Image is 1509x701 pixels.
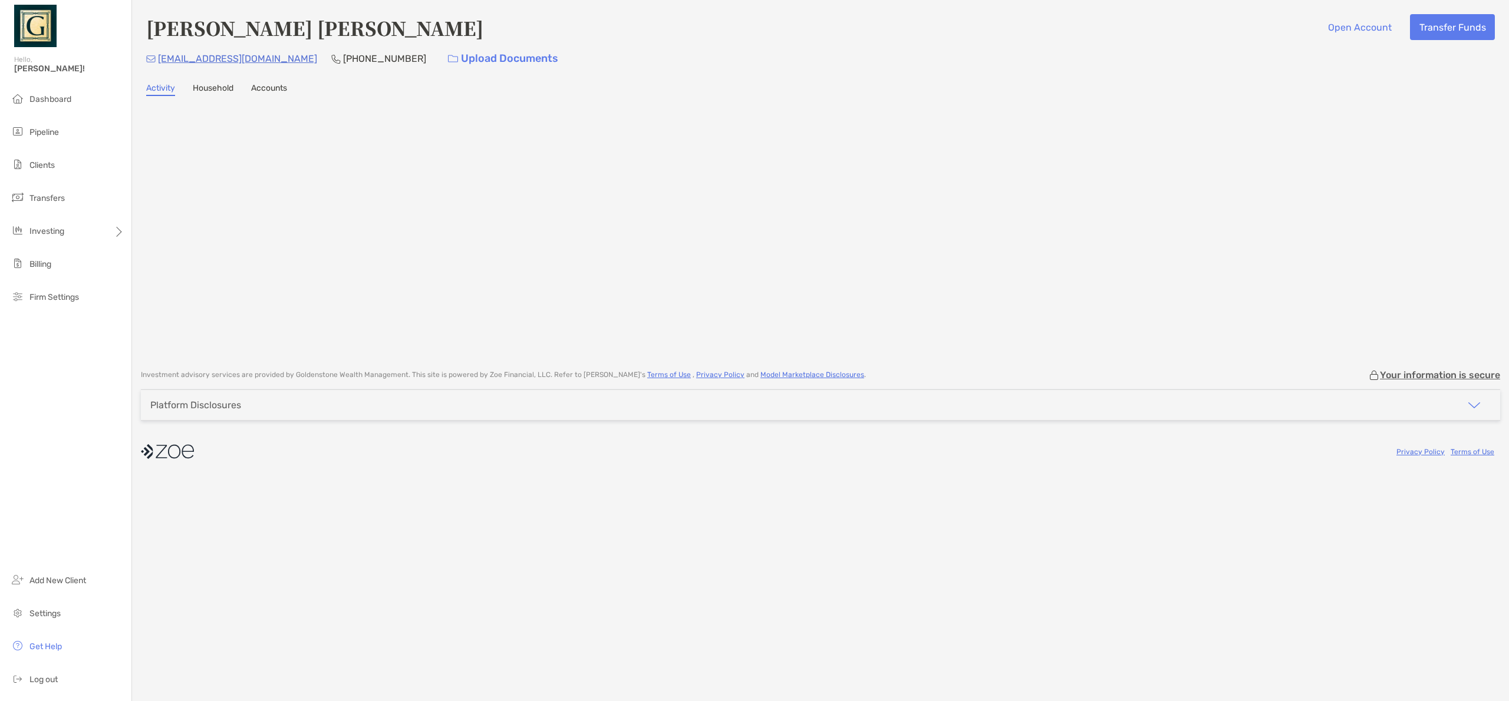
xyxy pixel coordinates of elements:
a: Terms of Use [647,371,691,379]
a: Upload Documents [440,46,566,71]
h4: [PERSON_NAME] [PERSON_NAME] [146,14,483,41]
button: Transfer Funds [1410,14,1495,40]
img: button icon [448,55,458,63]
img: icon arrow [1467,398,1481,412]
img: firm-settings icon [11,289,25,303]
span: Billing [29,259,51,269]
span: [PERSON_NAME]! [14,64,124,74]
img: get-help icon [11,639,25,653]
img: billing icon [11,256,25,270]
a: Accounts [251,83,287,96]
span: Investing [29,226,64,236]
span: Pipeline [29,127,59,137]
a: Privacy Policy [696,371,744,379]
span: Log out [29,674,58,685]
a: Model Marketplace Disclosures [760,371,864,379]
p: Your information is secure [1380,369,1500,381]
a: Household [193,83,233,96]
button: Open Account [1319,14,1401,40]
img: logout icon [11,672,25,686]
span: Transfers [29,193,65,203]
span: Dashboard [29,94,71,104]
a: Privacy Policy [1396,448,1445,456]
img: Zoe Logo [14,5,57,47]
img: Phone Icon [331,54,341,64]
p: [EMAIL_ADDRESS][DOMAIN_NAME] [158,51,317,66]
img: Email Icon [146,55,156,62]
span: Firm Settings [29,292,79,302]
span: Get Help [29,642,62,652]
a: Activity [146,83,175,96]
span: Clients [29,160,55,170]
span: Add New Client [29,576,86,586]
p: [PHONE_NUMBER] [343,51,426,66]
img: investing icon [11,223,25,237]
img: dashboard icon [11,91,25,105]
p: Investment advisory services are provided by Goldenstone Wealth Management . This site is powered... [141,371,866,379]
span: Settings [29,609,61,619]
img: pipeline icon [11,124,25,138]
img: settings icon [11,606,25,620]
img: clients icon [11,157,25,171]
img: company logo [141,438,194,465]
div: Platform Disclosures [150,399,241,411]
img: add_new_client icon [11,573,25,587]
a: Terms of Use [1451,448,1494,456]
img: transfers icon [11,190,25,204]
